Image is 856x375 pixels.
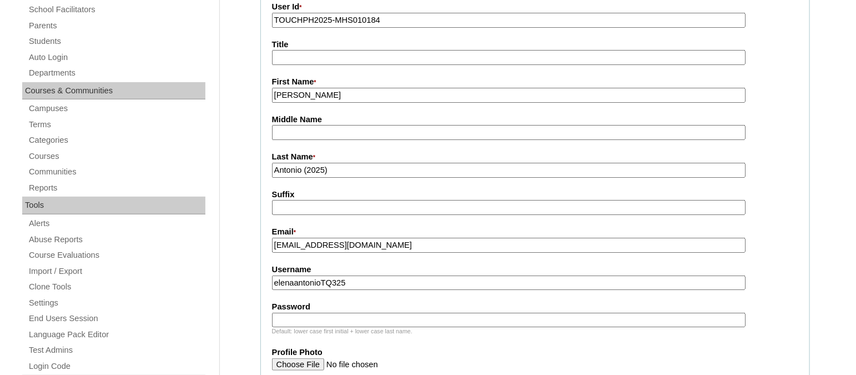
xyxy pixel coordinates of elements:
[272,226,798,238] label: Email
[28,181,205,195] a: Reports
[28,328,205,342] a: Language Pack Editor
[28,343,205,357] a: Test Admins
[272,39,798,51] label: Title
[28,312,205,326] a: End Users Session
[272,301,798,313] label: Password
[272,347,798,358] label: Profile Photo
[28,66,205,80] a: Departments
[272,264,798,276] label: Username
[28,118,205,132] a: Terms
[28,149,205,163] a: Courses
[28,102,205,116] a: Campuses
[272,189,798,201] label: Suffix
[28,296,205,310] a: Settings
[22,197,205,214] div: Tools
[272,76,798,88] label: First Name
[272,151,798,163] label: Last Name
[22,82,205,100] div: Courses & Communities
[28,133,205,147] a: Categories
[28,264,205,278] a: Import / Export
[28,233,205,247] a: Abuse Reports
[28,3,205,17] a: School Facilitators
[272,114,798,126] label: Middle Name
[28,165,205,179] a: Communities
[28,280,205,294] a: Clone Tools
[28,248,205,262] a: Course Evaluations
[28,19,205,33] a: Parents
[272,327,798,336] div: Default: lower case first initial + lower case last name.
[272,1,798,13] label: User Id
[28,51,205,64] a: Auto Login
[28,359,205,373] a: Login Code
[28,34,205,48] a: Students
[28,217,205,231] a: Alerts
